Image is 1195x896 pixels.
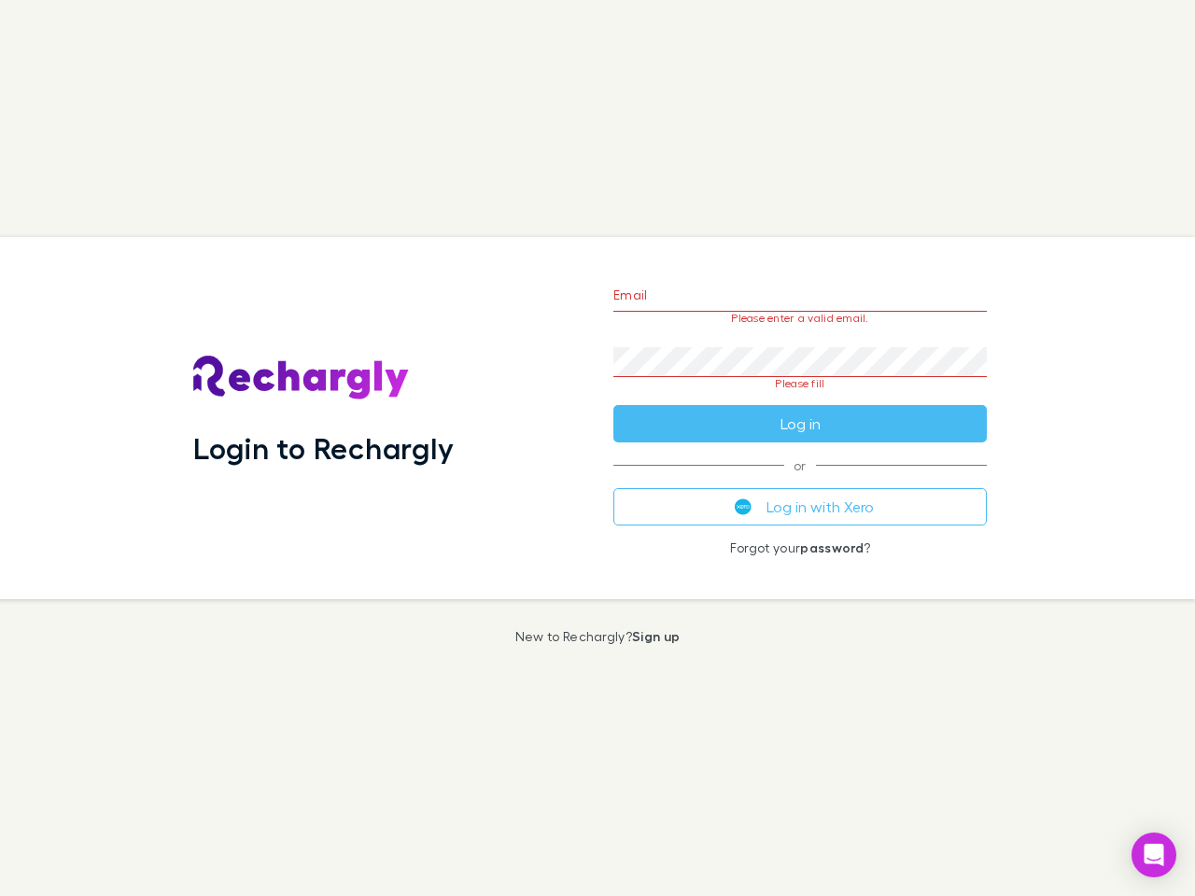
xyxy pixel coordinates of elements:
p: Please fill [613,377,987,390]
button: Log in with Xero [613,488,987,525]
img: Rechargly's Logo [193,356,410,400]
h1: Login to Rechargly [193,430,454,466]
p: Forgot your ? [613,540,987,555]
a: Sign up [632,628,680,644]
p: New to Rechargly? [515,629,681,644]
img: Xero's logo [735,498,752,515]
a: password [800,539,864,555]
span: or [613,465,987,466]
button: Log in [613,405,987,442]
div: Open Intercom Messenger [1132,833,1176,877]
p: Please enter a valid email. [613,312,987,325]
